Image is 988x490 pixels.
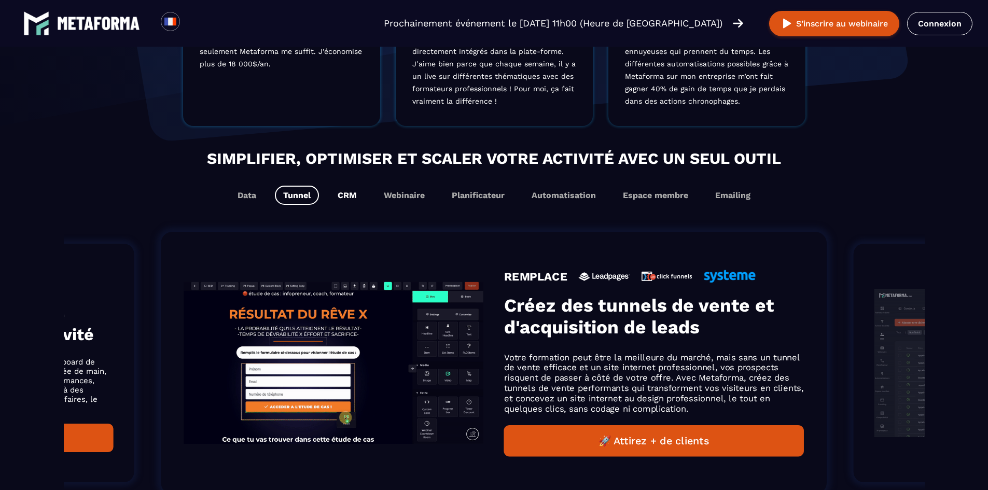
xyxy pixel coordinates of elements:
[74,147,914,170] h2: Simplifier, optimiser et scaler votre activité avec un seul outil
[707,186,759,205] button: Emailing
[769,11,899,36] button: S’inscrire au webinaire
[615,186,697,205] button: Espace membre
[733,18,743,29] img: arrow-right
[443,186,513,205] button: Planificateur
[642,271,693,281] img: icon
[704,270,756,283] img: icon
[180,12,205,35] div: Search for option
[189,17,197,30] input: Search for option
[781,17,794,30] img: play
[375,186,433,205] button: Webinaire
[184,282,484,444] img: gif
[504,425,804,457] button: 🚀 Attirez + de clients
[164,15,177,28] img: fr
[229,186,265,205] button: Data
[384,16,722,31] p: Prochainement événement le [DATE] 11h00 (Heure de [GEOGRAPHIC_DATA])
[57,17,140,30] img: logo
[523,186,604,205] button: Automatisation
[329,186,365,205] button: CRM
[275,186,319,205] button: Tunnel
[504,270,567,283] h4: REMPLACE
[504,295,804,338] h3: Créez des tunnels de vente et d'acquisition de leads
[579,272,630,281] img: icon
[907,12,972,35] a: Connexion
[23,10,49,36] img: logo
[504,352,804,414] p: Votre formation peut être la meilleure du marché, mais sans un tunnel de vente efficace et un sit...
